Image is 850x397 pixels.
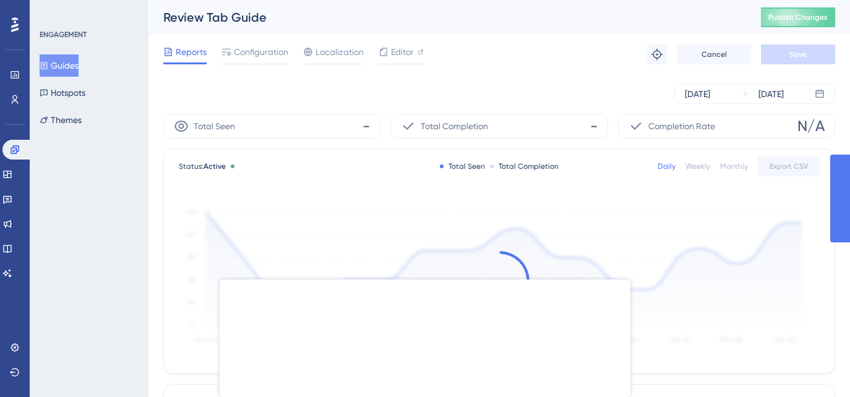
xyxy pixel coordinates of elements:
div: [DATE] [758,87,784,101]
div: Total Seen [440,161,485,171]
span: Completion Rate [648,119,715,134]
div: Total Completion [490,161,559,171]
span: Total Completion [421,119,488,134]
div: ENGAGEMENT [40,30,87,40]
div: Review Tab Guide [163,9,730,26]
button: Save [761,45,835,64]
button: Publish Changes [761,7,835,27]
span: Localization [316,45,364,59]
div: Monthly [720,161,748,171]
span: - [590,116,598,136]
span: Configuration [234,45,288,59]
button: Themes [40,109,82,131]
span: - [363,116,370,136]
div: Daily [658,161,676,171]
span: Editor [391,45,414,59]
span: Reports [176,45,207,59]
button: Export CSV [758,156,820,176]
button: Guides [40,54,79,77]
span: Total Seen [194,119,235,134]
button: Hotspots [40,82,85,104]
span: Active [204,162,226,171]
span: N/A [797,116,825,136]
div: [DATE] [685,87,710,101]
span: Cancel [702,49,727,59]
span: Status: [179,161,226,171]
span: Export CSV [770,161,809,171]
span: Publish Changes [768,12,828,22]
div: Weekly [685,161,710,171]
iframe: UserGuiding Survey [220,280,630,397]
button: Cancel [677,45,751,64]
span: Save [789,49,807,59]
iframe: UserGuiding AI Assistant Launcher [798,348,835,385]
